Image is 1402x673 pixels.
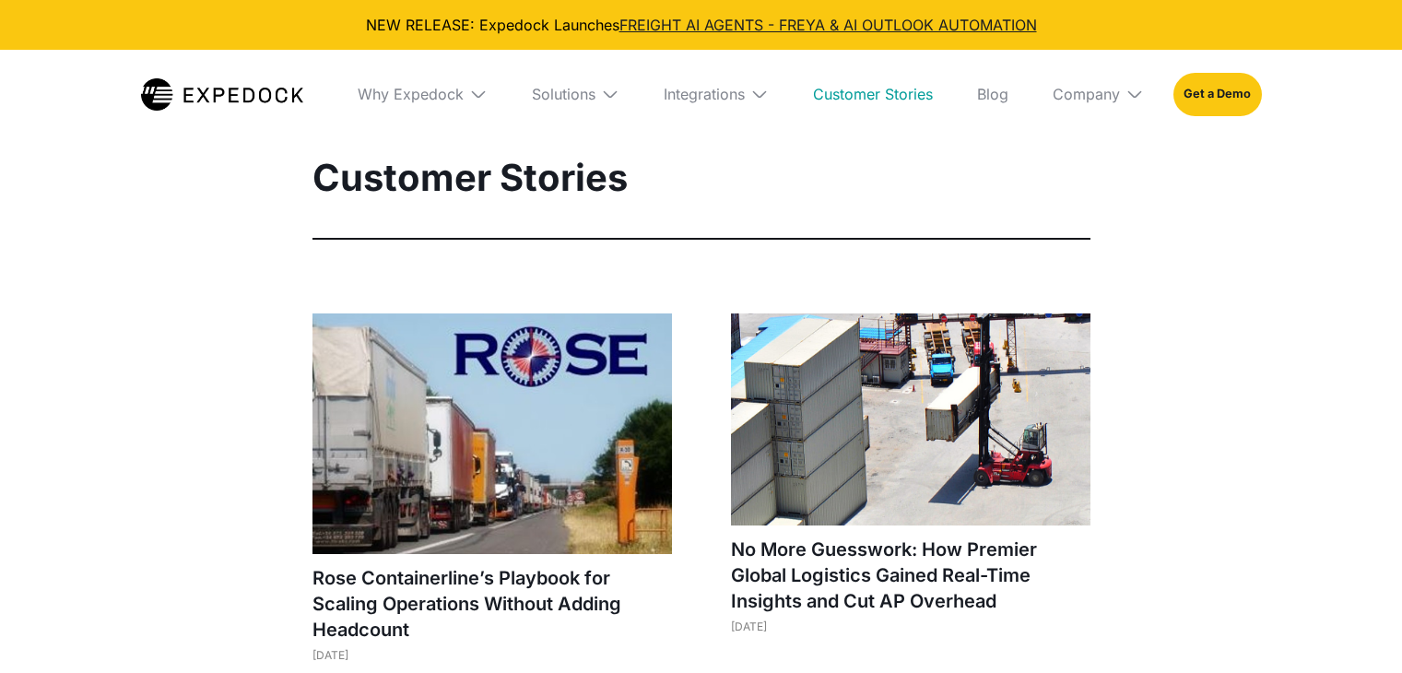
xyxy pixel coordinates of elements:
[1053,85,1120,103] div: Company
[731,313,1090,652] a: No More Guesswork: How Premier Global Logistics Gained Real-Time Insights and Cut AP Overhead[DATE]
[532,85,595,103] div: Solutions
[1310,584,1402,673] iframe: Chat Widget
[312,155,1090,201] h1: Customer Stories
[1038,50,1159,138] div: Company
[962,50,1023,138] a: Blog
[798,50,948,138] a: Customer Stories
[619,16,1037,34] a: FREIGHT AI AGENTS - FREYA & AI OUTLOOK AUTOMATION
[312,565,672,643] h1: Rose Containerline’s Playbook for Scaling Operations Without Adding Headcount
[343,50,502,138] div: Why Expedock
[731,620,1090,633] div: [DATE]
[517,50,634,138] div: Solutions
[358,85,464,103] div: Why Expedock
[649,50,783,138] div: Integrations
[1173,73,1261,115] a: Get a Demo
[731,537,1090,614] h1: No More Guesswork: How Premier Global Logistics Gained Real-Time Insights and Cut AP Overhead
[15,15,1387,35] div: NEW RELEASE: Expedock Launches
[312,648,672,662] div: [DATE]
[664,85,745,103] div: Integrations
